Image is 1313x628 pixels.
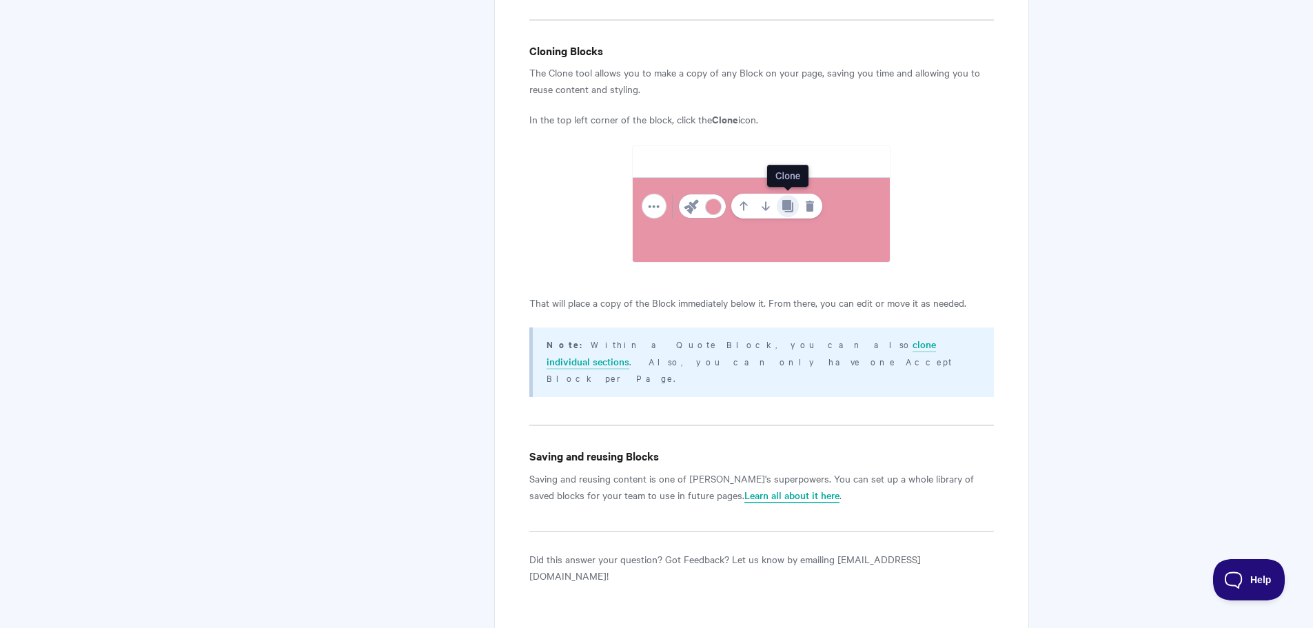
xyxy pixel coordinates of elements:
[529,294,993,311] p: That will place a copy of the Block immediately below it. From there, you can edit or move it as ...
[529,111,993,128] p: In the top left corner of the block, click the icon.
[529,551,993,584] p: Did this answer your question? Got Feedback? Let us know by emailing [EMAIL_ADDRESS][DOMAIN_NAME]!
[744,488,839,503] a: Learn all about it here
[547,338,591,351] strong: Note:
[529,42,993,59] h4: Cloning Blocks
[1213,559,1285,600] iframe: Toggle Customer Support
[529,64,993,97] p: The Clone tool allows you to make a copy of any Block on your page, saving you time and allowing ...
[529,470,993,503] p: Saving and reusing content is one of [PERSON_NAME]'s superpowers. You can set up a whole library ...
[547,336,976,386] p: Within a Quote Block, you can also . Also, you can only have one Accept Block per Page.
[529,447,993,465] h4: Saving and reusing Blocks
[712,112,738,126] strong: Clone
[632,145,890,263] img: file-xVsjECW8ZR.png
